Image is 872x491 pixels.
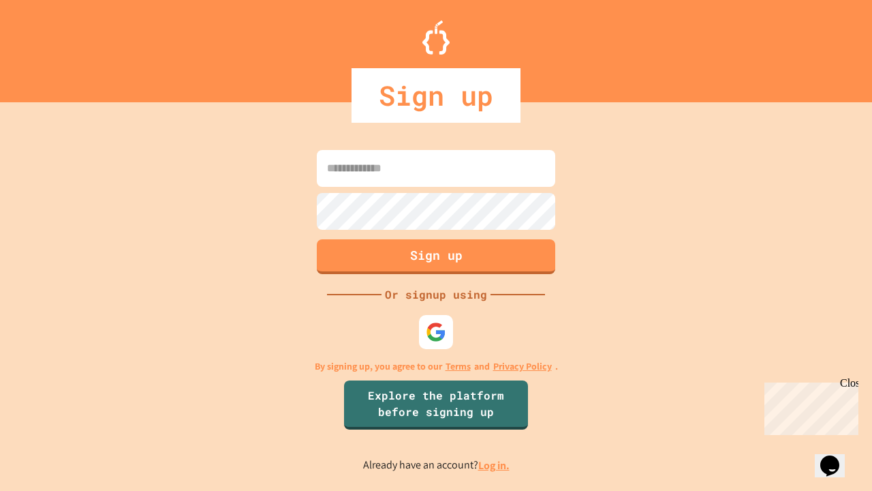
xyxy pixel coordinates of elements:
[352,68,520,123] div: Sign up
[446,359,471,374] a: Terms
[344,381,528,430] a: Explore the platform before signing up
[426,322,446,342] img: google-icon.svg
[5,5,94,87] div: Chat with us now!Close
[422,20,450,55] img: Logo.svg
[815,436,858,477] iframe: chat widget
[317,239,555,274] button: Sign up
[478,458,510,473] a: Log in.
[381,286,490,303] div: Or signup using
[315,359,558,374] p: By signing up, you agree to our and .
[493,359,552,374] a: Privacy Policy
[363,457,510,474] p: Already have an account?
[759,377,858,435] iframe: chat widget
